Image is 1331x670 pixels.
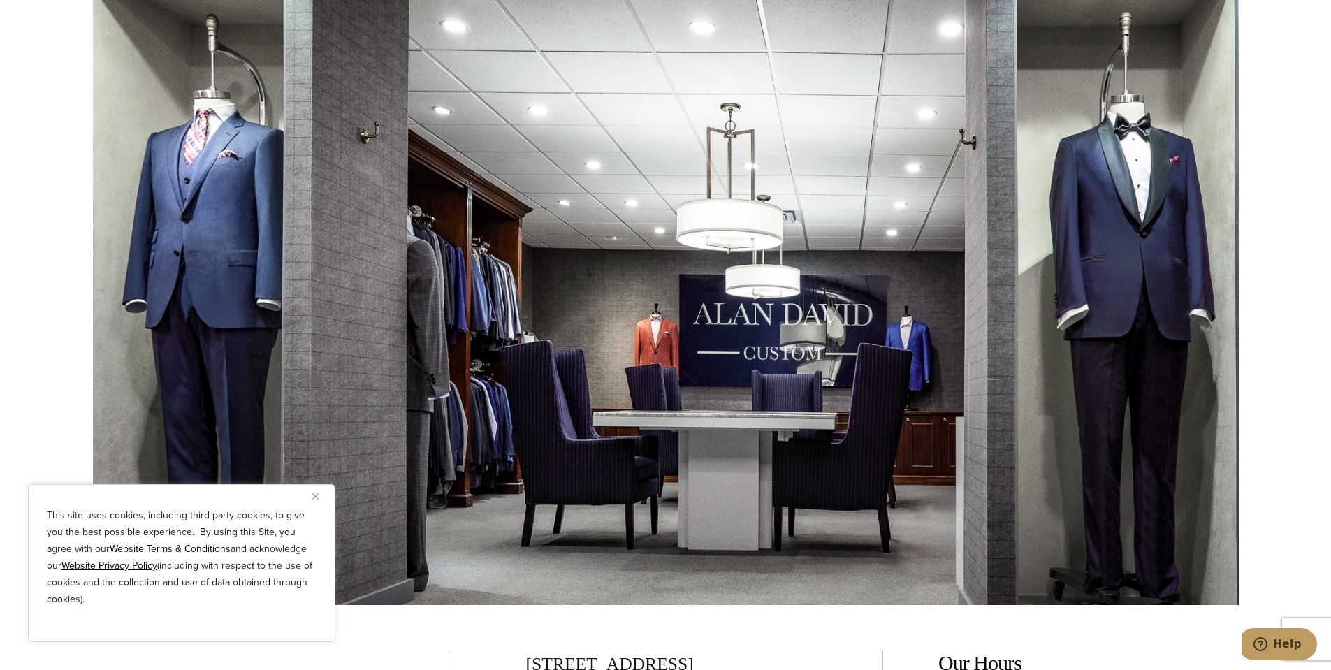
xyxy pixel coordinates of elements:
[312,488,329,504] button: Close
[61,558,157,573] a: Website Privacy Policy
[1242,628,1317,663] iframe: Opens a widget where you can chat to one of our agents
[312,493,319,500] img: Close
[110,541,231,556] a: Website Terms & Conditions
[47,507,317,608] p: This site uses cookies, including third party cookies, to give you the best possible experience. ...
